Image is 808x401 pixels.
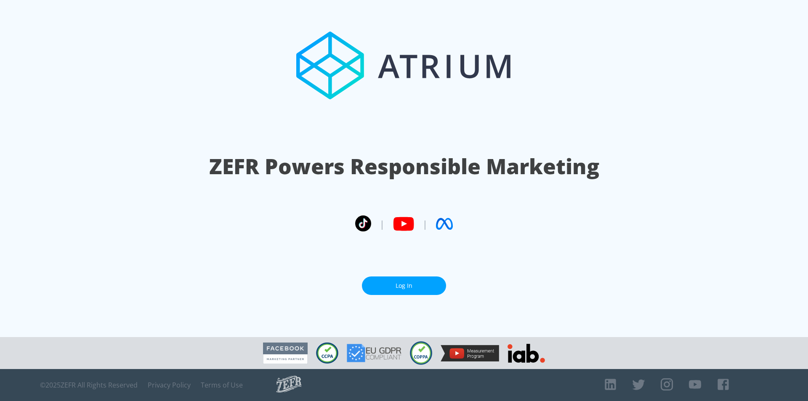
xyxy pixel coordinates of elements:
a: Privacy Policy [148,381,191,389]
span: © 2025 ZEFR All Rights Reserved [40,381,138,389]
img: COPPA Compliant [410,341,432,365]
h1: ZEFR Powers Responsible Marketing [209,152,599,181]
a: Log In [362,276,446,295]
img: IAB [508,344,545,363]
span: | [380,218,385,230]
span: | [423,218,428,230]
img: GDPR Compliant [347,344,401,362]
img: YouTube Measurement Program [441,345,499,361]
img: Facebook Marketing Partner [263,343,308,364]
img: CCPA Compliant [316,343,338,364]
a: Terms of Use [201,381,243,389]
